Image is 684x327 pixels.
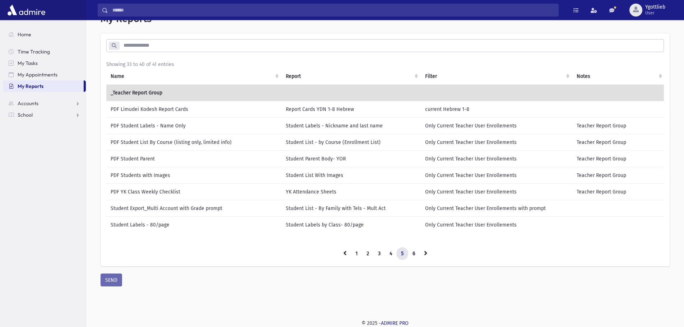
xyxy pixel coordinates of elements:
a: ADMIRE PRO [381,320,409,326]
td: Student Labels by Class- 80/page [281,216,421,233]
span: Time Tracking [18,48,50,55]
td: Teacher Report Group [572,150,665,167]
span: Accounts [18,100,38,107]
td: current Hebrew 1-8 [421,101,573,117]
a: My Appointments [3,69,86,80]
span: My Appointments [18,71,57,78]
td: Teacher Report Group [572,134,665,150]
td: Only Current Teacher User Enrollements with prompt [421,200,573,216]
td: PDF YK Class Weekly Checklist [106,183,281,200]
td: Student List - By Family with Tels - Mult Act [281,200,421,216]
a: 3 [373,247,385,260]
button: SEND [101,274,122,286]
a: 4 [385,247,397,260]
td: Student Parent Body- YOR [281,150,421,167]
span: User [645,10,665,16]
th: Notes : activate to sort column ascending [572,68,665,85]
td: Only Current Teacher User Enrollements [421,167,573,183]
span: My Tasks [18,60,38,66]
span: Home [18,31,31,38]
span: School [18,112,33,118]
td: YK Attendance Sheets [281,183,421,200]
td: Teacher Report Group [572,183,665,200]
td: PDF Student Labels - Name Only [106,117,281,134]
div: Showing 33 to 40 of 41 entries [106,61,664,68]
td: Teacher Report Group [572,167,665,183]
td: Report Cards YDN 1-8 Hebrew [281,101,421,117]
span: My Reports [18,83,43,89]
th: Name: activate to sort column ascending [106,68,281,85]
a: My Reports [3,80,84,92]
td: Student List With Images [281,167,421,183]
a: 6 [408,247,420,260]
th: Report: activate to sort column ascending [281,68,421,85]
td: Only Current Teacher User Enrollements [421,183,573,200]
a: My Tasks [3,57,86,69]
a: Home [3,29,86,40]
td: Only Current Teacher User Enrollements [421,134,573,150]
td: Student Labels - Nickname and last name [281,117,421,134]
a: School [3,109,86,121]
img: AdmirePro [6,3,47,17]
a: Time Tracking [3,46,86,57]
a: 5 [396,247,408,260]
td: PDF Students with Images [106,167,281,183]
td: Teacher Report Group [572,117,665,134]
td: Student Export_Multi Account with Grade prompt [106,200,281,216]
span: Ygottlieb [645,4,665,10]
td: Only Current Teacher User Enrollements [421,117,573,134]
th: Filter : activate to sort column ascending [421,68,573,85]
td: PDF Limudei Kodesh Report Cards [106,101,281,117]
td: Only Current Teacher User Enrollements [421,216,573,233]
td: PDF Student Parent [106,150,281,167]
td: Student Labels - 80/page [106,216,281,233]
td: Student List - by Course (Enrollment List) [281,134,421,150]
a: Accounts [3,98,86,109]
a: 2 [362,247,374,260]
input: Search [108,4,558,17]
div: © 2025 - [98,319,673,327]
td: _Teacher Report Group [106,84,665,101]
a: 1 [351,247,362,260]
td: PDF Student List By Course (listing only, limited info) [106,134,281,150]
td: Only Current Teacher User Enrollements [421,150,573,167]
